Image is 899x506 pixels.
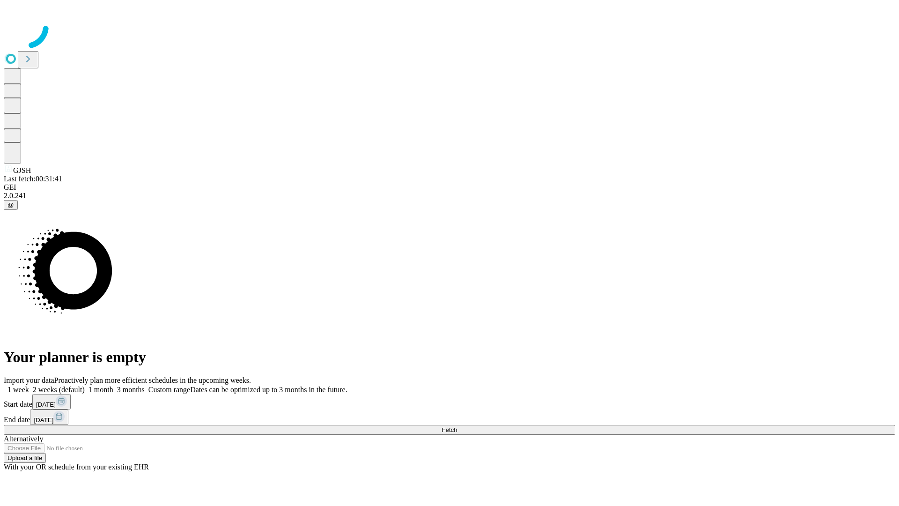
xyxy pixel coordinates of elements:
[4,183,895,192] div: GEI
[4,453,46,463] button: Upload a file
[36,401,56,408] span: [DATE]
[4,175,62,183] span: Last fetch: 00:31:41
[4,192,895,200] div: 2.0.241
[32,394,71,409] button: [DATE]
[190,386,347,394] span: Dates can be optimized up to 3 months in the future.
[4,425,895,435] button: Fetch
[4,463,149,471] span: With your OR schedule from your existing EHR
[88,386,113,394] span: 1 month
[7,386,29,394] span: 1 week
[4,376,54,384] span: Import your data
[117,386,145,394] span: 3 months
[30,409,68,425] button: [DATE]
[54,376,251,384] span: Proactively plan more efficient schedules in the upcoming weeks.
[13,166,31,174] span: GJSH
[4,435,43,443] span: Alternatively
[4,409,895,425] div: End date
[148,386,190,394] span: Custom range
[33,386,85,394] span: 2 weeks (default)
[4,349,895,366] h1: Your planner is empty
[4,394,895,409] div: Start date
[34,417,53,424] span: [DATE]
[4,200,18,210] button: @
[442,426,457,433] span: Fetch
[7,201,14,208] span: @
